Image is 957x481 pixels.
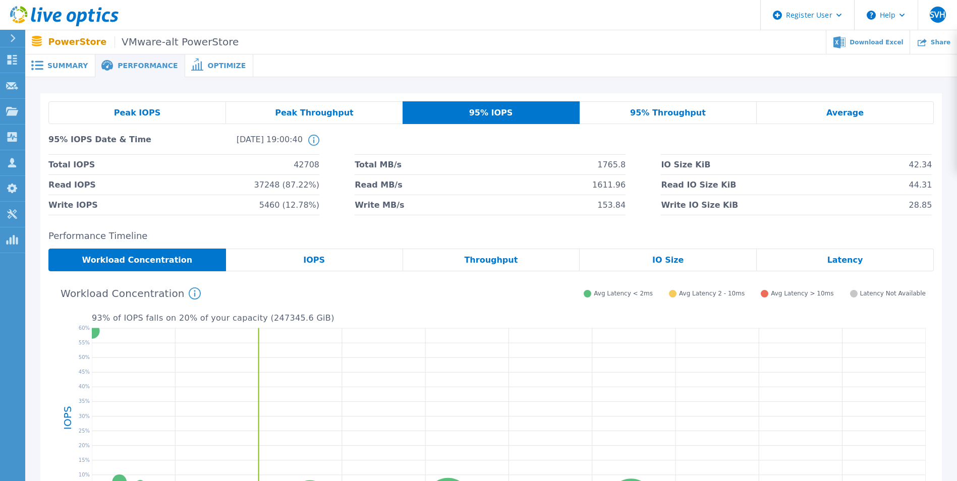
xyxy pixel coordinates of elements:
p: 93 % of IOPS falls on 20 % of your capacity ( 247345.6 GiB ) [92,314,926,323]
text: 45% [79,369,90,375]
span: 95% IOPS Date & Time [48,135,176,154]
span: Total MB/s [355,155,402,174]
span: Avg Latency < 2ms [594,290,653,297]
span: Total IOPS [48,155,95,174]
span: Read IOPS [48,175,96,195]
span: IO Size KiB [661,155,710,174]
text: 60% [79,325,90,331]
span: Write MB/s [355,195,404,215]
span: Read IO Size KiB [661,175,736,195]
h4: Workload Concentration [61,287,201,299]
span: Download Excel [850,39,903,45]
span: Latency Not Available [860,290,926,297]
text: 15% [79,457,90,463]
span: Performance [118,62,178,69]
span: Latency [827,256,863,264]
span: Peak Throughput [275,109,354,117]
span: Optimize [207,62,246,69]
span: 28.85 [909,195,932,215]
span: Workload Concentration [82,256,193,264]
span: Write IO Size KiB [661,195,738,215]
span: Share [931,39,950,45]
span: 153.84 [597,195,626,215]
span: Throughput [464,256,518,264]
span: Write IOPS [48,195,98,215]
span: Peak IOPS [114,109,160,117]
span: 95% Throughput [630,109,706,117]
span: 37248 (87.22%) [254,175,319,195]
span: Average [826,109,864,117]
p: PowerStore [48,36,239,48]
span: 42.34 [909,155,932,174]
span: Summary [47,62,88,69]
text: 55% [79,340,90,345]
span: Read MB/s [355,175,402,195]
span: IOPS [303,256,325,264]
span: 44.31 [909,175,932,195]
span: IO Size [652,256,684,264]
span: 5460 (12.78%) [259,195,319,215]
span: 1765.8 [597,155,626,174]
span: 95% IOPS [469,109,513,117]
span: Avg Latency 2 - 10ms [679,290,745,297]
span: Avg Latency > 10ms [771,290,833,297]
span: SVH [930,11,945,19]
span: 1611.96 [592,175,626,195]
text: 50% [79,354,90,360]
span: 42708 [294,155,319,174]
text: 10% [79,472,90,477]
span: [DATE] 19:00:40 [176,135,303,154]
h4: IOPS [63,380,73,455]
h2: Performance Timeline [48,231,934,242]
span: VMware-alt PowerStore [115,36,239,48]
